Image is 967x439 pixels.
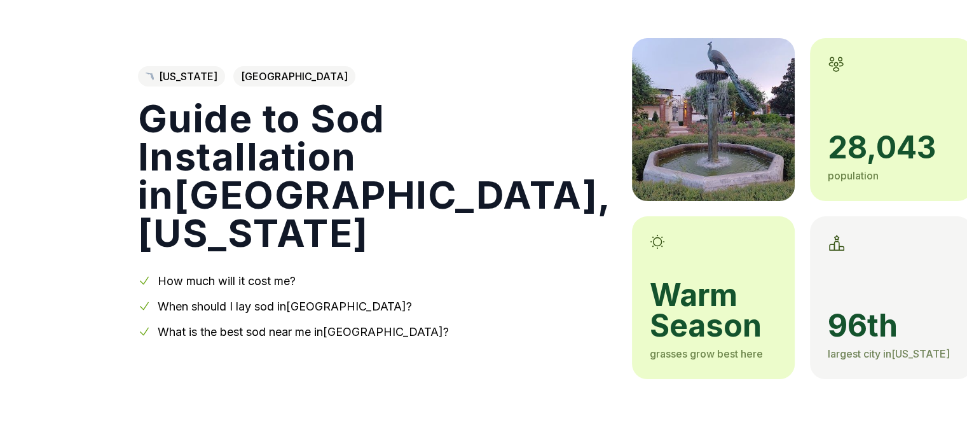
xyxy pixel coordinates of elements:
span: 96th [828,310,955,341]
span: 28,043 [828,132,955,163]
a: What is the best sod near me in[GEOGRAPHIC_DATA]? [158,325,449,338]
img: A picture of Winter Park [632,38,795,201]
span: warm season [650,280,777,341]
img: Florida state outline [146,73,154,81]
span: largest city in [US_STATE] [828,347,950,360]
span: [GEOGRAPHIC_DATA] [233,66,355,87]
span: population [828,169,879,182]
a: [US_STATE] [138,66,225,87]
h1: Guide to Sod Installation in [GEOGRAPHIC_DATA] , [US_STATE] [138,99,612,252]
a: When should I lay sod in[GEOGRAPHIC_DATA]? [158,300,412,313]
span: grasses grow best here [650,347,763,360]
a: How much will it cost me? [158,274,296,288]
